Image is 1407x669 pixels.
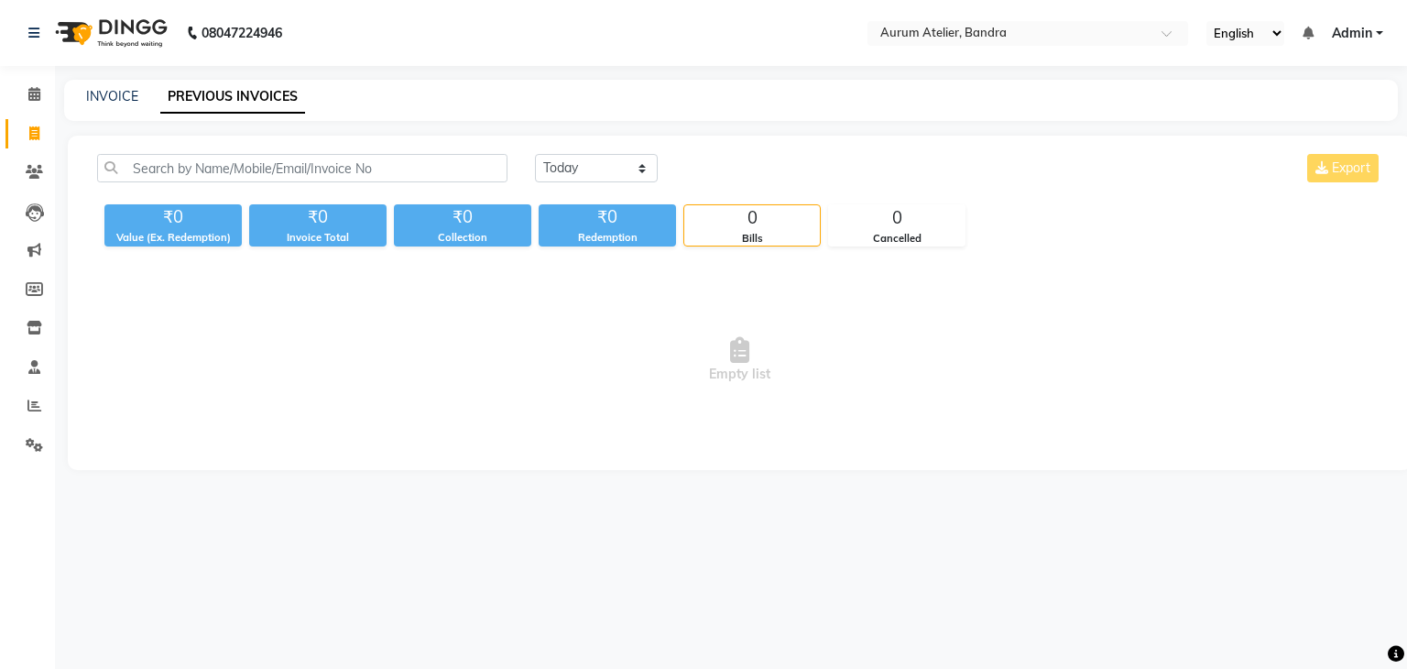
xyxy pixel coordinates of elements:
[684,205,820,231] div: 0
[97,154,507,182] input: Search by Name/Mobile/Email/Invoice No
[394,204,531,230] div: ₹0
[1332,24,1372,43] span: Admin
[394,230,531,246] div: Collection
[829,231,965,247] div: Cancelled
[47,7,172,59] img: logo
[202,7,282,59] b: 08047224946
[829,205,965,231] div: 0
[97,269,1382,452] span: Empty list
[160,81,305,114] a: PREVIOUS INVOICES
[249,230,387,246] div: Invoice Total
[539,204,676,230] div: ₹0
[86,88,138,104] a: INVOICE
[684,231,820,247] div: Bills
[249,204,387,230] div: ₹0
[104,204,242,230] div: ₹0
[104,230,242,246] div: Value (Ex. Redemption)
[539,230,676,246] div: Redemption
